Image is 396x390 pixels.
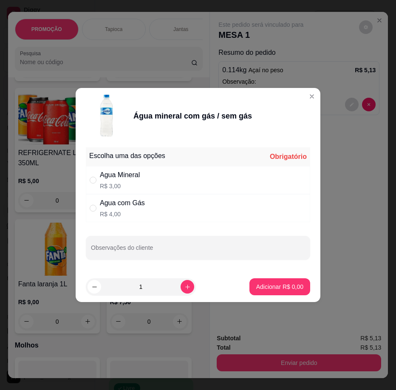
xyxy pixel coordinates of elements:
div: Obrigatório [270,152,307,162]
button: decrease-product-quantity [88,280,101,294]
img: product-image [86,95,128,137]
button: Adicionar R$ 0,00 [249,278,310,295]
p: R$ 4,00 [100,210,145,218]
button: Close [305,90,319,103]
input: Observações do cliente [91,247,305,255]
div: Escolha uma das opções [89,151,165,161]
div: Agua Mineral [100,170,140,180]
button: increase-product-quantity [181,280,194,294]
div: Agua com Gás [100,198,145,208]
p: Adicionar R$ 0,00 [256,283,303,291]
p: R$ 3,00 [100,182,140,190]
div: Água mineral com gás / sem gás [133,110,252,122]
